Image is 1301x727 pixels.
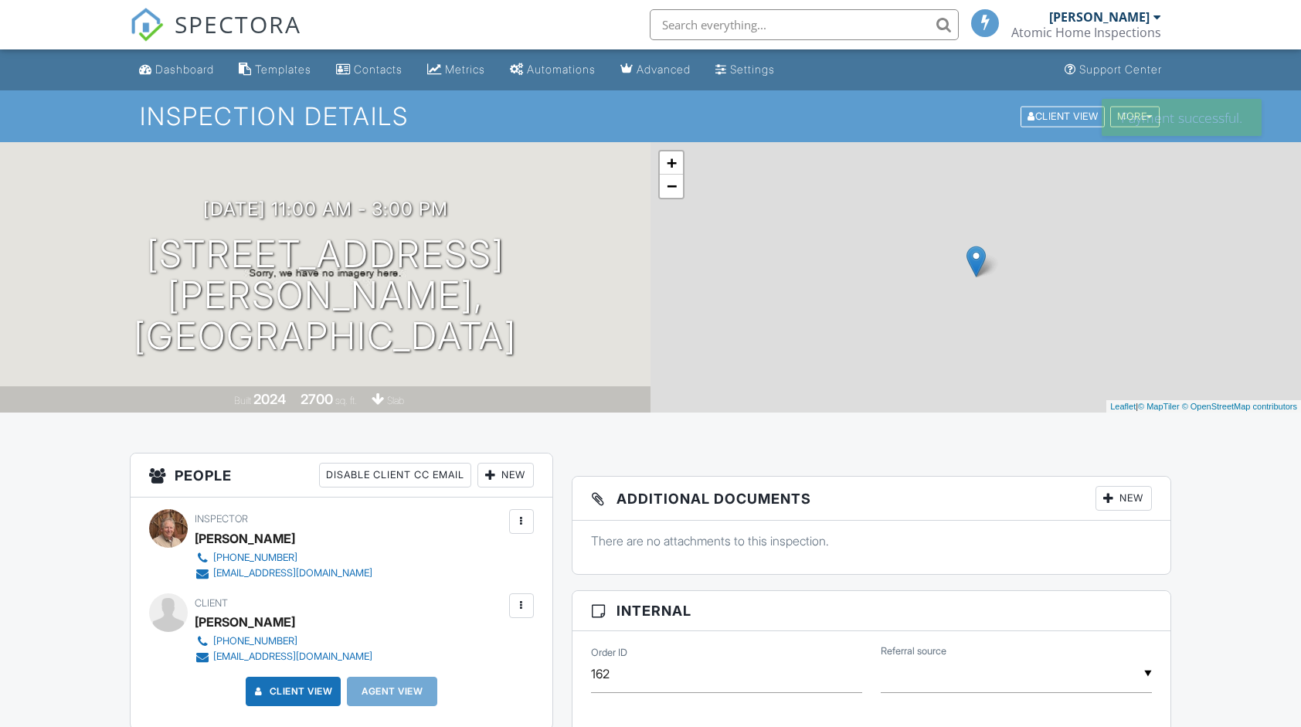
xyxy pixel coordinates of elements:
[195,566,372,581] a: [EMAIL_ADDRESS][DOMAIN_NAME]
[1019,110,1109,121] a: Client View
[25,234,626,356] h1: [STREET_ADDRESS] [PERSON_NAME], [GEOGRAPHIC_DATA]
[477,463,534,487] div: New
[195,550,372,566] a: [PHONE_NUMBER]
[330,56,409,84] a: Contacts
[660,175,683,198] a: Zoom out
[709,56,781,84] a: Settings
[504,56,602,84] a: Automations (Basic)
[1079,63,1162,76] div: Support Center
[421,56,491,84] a: Metrics
[387,395,404,406] span: slab
[445,63,485,76] div: Metrics
[335,395,357,406] span: sq. ft.
[881,644,946,658] label: Referral source
[255,63,311,76] div: Templates
[1106,400,1301,413] div: |
[1182,402,1297,411] a: © OpenStreetMap contributors
[591,646,627,660] label: Order ID
[195,527,295,550] div: [PERSON_NAME]
[195,634,372,649] a: [PHONE_NUMBER]
[650,9,959,40] input: Search everything...
[1021,106,1105,127] div: Client View
[1058,56,1168,84] a: Support Center
[130,21,301,53] a: SPECTORA
[213,651,372,663] div: [EMAIL_ADDRESS][DOMAIN_NAME]
[1102,99,1262,136] div: Payment successful.
[637,63,691,76] div: Advanced
[175,8,301,40] span: SPECTORA
[1110,402,1136,411] a: Leaflet
[195,610,295,634] div: [PERSON_NAME]
[730,63,775,76] div: Settings
[253,391,286,407] div: 2024
[133,56,220,84] a: Dashboard
[130,8,164,42] img: The Best Home Inspection Software - Spectora
[572,591,1170,631] h3: Internal
[591,532,1152,549] p: There are no attachments to this inspection.
[203,199,448,219] h3: [DATE] 11:00 am - 3:00 pm
[195,649,372,664] a: [EMAIL_ADDRESS][DOMAIN_NAME]
[140,103,1161,130] h1: Inspection Details
[131,454,552,498] h3: People
[614,56,697,84] a: Advanced
[233,56,318,84] a: Templates
[1138,402,1180,411] a: © MapTiler
[213,567,372,579] div: [EMAIL_ADDRESS][DOMAIN_NAME]
[213,552,297,564] div: [PHONE_NUMBER]
[195,597,228,609] span: Client
[234,395,251,406] span: Built
[251,684,333,699] a: Client View
[1095,486,1152,511] div: New
[301,391,333,407] div: 2700
[155,63,214,76] div: Dashboard
[319,463,471,487] div: Disable Client CC Email
[1049,9,1150,25] div: [PERSON_NAME]
[572,477,1170,521] h3: Additional Documents
[213,635,297,647] div: [PHONE_NUMBER]
[354,63,403,76] div: Contacts
[195,513,248,525] span: Inspector
[527,63,596,76] div: Automations
[660,151,683,175] a: Zoom in
[1011,25,1161,40] div: Atomic Home Inspections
